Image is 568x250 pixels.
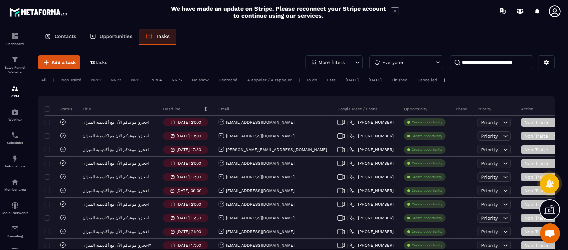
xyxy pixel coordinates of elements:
span: Tasks [95,60,107,65]
a: formationformationSales Funnel Website [2,51,28,80]
div: NRP1 [88,76,104,84]
div: No show [189,76,212,84]
a: Opportunities [83,29,139,45]
p: احجزوا موعدكم الآن مع أكاديمية الميزان [83,161,149,166]
p: Create opportunity [412,147,442,152]
a: social-networksocial-networkSocial Networks [2,196,28,220]
img: formation [11,56,19,64]
p: [DATE] 09:00 [176,188,201,193]
a: [PHONE_NUMBER] [349,120,394,125]
span: Priority [481,243,498,248]
a: automationsautomationsMember area [2,173,28,196]
span: Non Traité [524,120,552,125]
p: Contacts [55,33,76,39]
a: [PHONE_NUMBER] [349,133,394,139]
p: More filters [318,60,345,65]
span: Non Traité [524,174,552,180]
p: Create opportunity [412,120,442,125]
img: social-network [11,201,19,209]
p: Automations [2,164,28,168]
img: formation [11,85,19,93]
p: [DATE] 17:00 [177,243,201,248]
p: [DATE] 17:30 [177,147,201,152]
span: Non Traité [524,202,552,207]
span: Priority [481,188,498,193]
img: scheduler [11,131,19,139]
img: email [11,225,19,233]
p: [DATE] 19:00 [177,134,201,138]
h2: We have made an update on Stripe. Please reconnect your Stripe account to continue using our serv... [169,5,388,19]
a: emailemailE-mailing [2,220,28,243]
a: [PHONE_NUMBER] [349,229,394,234]
p: [DATE] 21:00 [177,161,201,166]
span: Non Traité [524,229,552,234]
p: Tasks [156,33,170,39]
p: Social Networks [2,211,28,215]
span: Priority [481,229,498,234]
span: Non Traité [524,188,552,193]
span: Non Traité [524,147,552,152]
p: [DATE] 17:00 [177,175,201,179]
a: [PHONE_NUMBER] [349,215,394,221]
span: | [347,120,348,125]
a: Tasks [139,29,176,45]
span: Priority [481,133,498,139]
p: احجزوا موعدكم الآن مع أكاديمية الميزان [83,120,149,125]
span: | [347,216,348,221]
span: | [347,229,348,234]
span: Priority [481,120,498,125]
span: Priority [481,161,498,166]
span: Priority [481,147,498,152]
a: [PHONE_NUMBER] [349,174,394,180]
a: [PHONE_NUMBER] [349,188,394,193]
p: Sales Funnel Website [2,65,28,75]
span: | [347,243,348,248]
a: [PHONE_NUMBER] [349,161,394,166]
img: automations [11,155,19,163]
div: Décroché [215,76,241,84]
a: formationformationCRM [2,80,28,103]
p: Status [46,106,72,112]
span: | [347,147,348,152]
p: احجزوا موعدكم الآن مع أكاديمية الميزان [83,202,149,207]
img: automations [11,108,19,116]
span: | [347,161,348,166]
p: 13 [90,59,107,66]
div: A appeler / A rappeler [244,76,295,84]
a: Contacts [38,29,83,45]
a: automationsautomationsAutomations [2,150,28,173]
p: [DATE] 21:00 [177,120,201,125]
div: NRP3 [128,76,145,84]
a: formationformationDashboard [2,27,28,51]
div: Finished [388,76,411,84]
span: | [347,134,348,139]
p: Dashboard [2,42,28,46]
div: NRP5 [168,76,185,84]
div: All [38,76,50,84]
p: [DATE] 21:00 [177,229,201,234]
div: [DATE] [365,76,385,84]
p: Webinar [2,118,28,121]
div: Cancelled [414,76,441,84]
p: Opportunities [99,33,132,39]
span: | [347,175,348,180]
div: NRP4 [148,76,165,84]
a: [PHONE_NUMBER] [349,147,394,152]
p: Create opportunity [412,229,442,234]
p: Create opportunity [412,188,442,193]
div: Late [324,76,339,84]
p: Everyone [382,60,403,65]
span: Add a task [52,59,76,66]
p: احجزوا موعدكم الآن مع أكاديمية الميزان [83,147,149,152]
div: To do [303,76,320,84]
span: Non Traité [524,243,552,248]
a: [PHONE_NUMBER] [349,202,394,207]
span: | [347,202,348,207]
p: Create opportunity [412,175,442,179]
p: Email [218,106,229,112]
p: CRM [2,94,28,98]
div: [DATE] [342,76,362,84]
span: Priority [481,174,498,180]
p: Create opportunity [412,216,442,220]
a: automationsautomationsWebinar [2,103,28,126]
